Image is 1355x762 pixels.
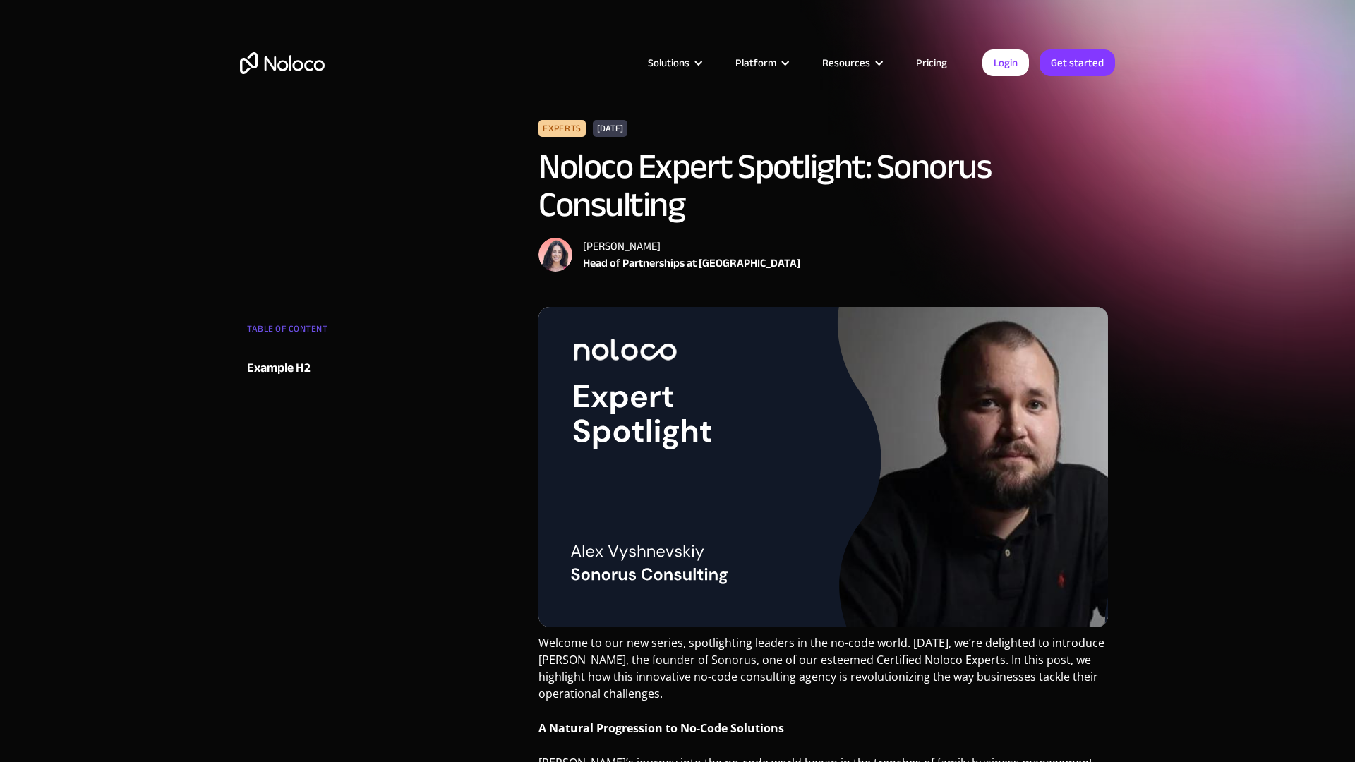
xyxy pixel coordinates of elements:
[805,54,898,72] div: Resources
[898,54,965,72] a: Pricing
[982,49,1029,76] a: Login
[538,634,1108,713] p: Welcome to our new series, spotlighting leaders in the no-code world. [DATE], we’re delighted to ...
[538,720,784,736] strong: A Natural Progression to No-Code Solutions
[247,358,311,379] div: Example H2
[247,358,418,379] a: Example H2
[247,318,418,346] div: TABLE OF CONTENT
[630,54,718,72] div: Solutions
[1040,49,1115,76] a: Get started
[648,54,689,72] div: Solutions
[718,54,805,72] div: Platform
[240,52,325,74] a: home
[538,147,1108,224] h1: Noloco Expert Spotlight: Sonorus Consulting
[583,255,800,272] div: Head of Partnerships at [GEOGRAPHIC_DATA]
[583,238,800,255] div: [PERSON_NAME]
[735,54,776,72] div: Platform
[822,54,870,72] div: Resources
